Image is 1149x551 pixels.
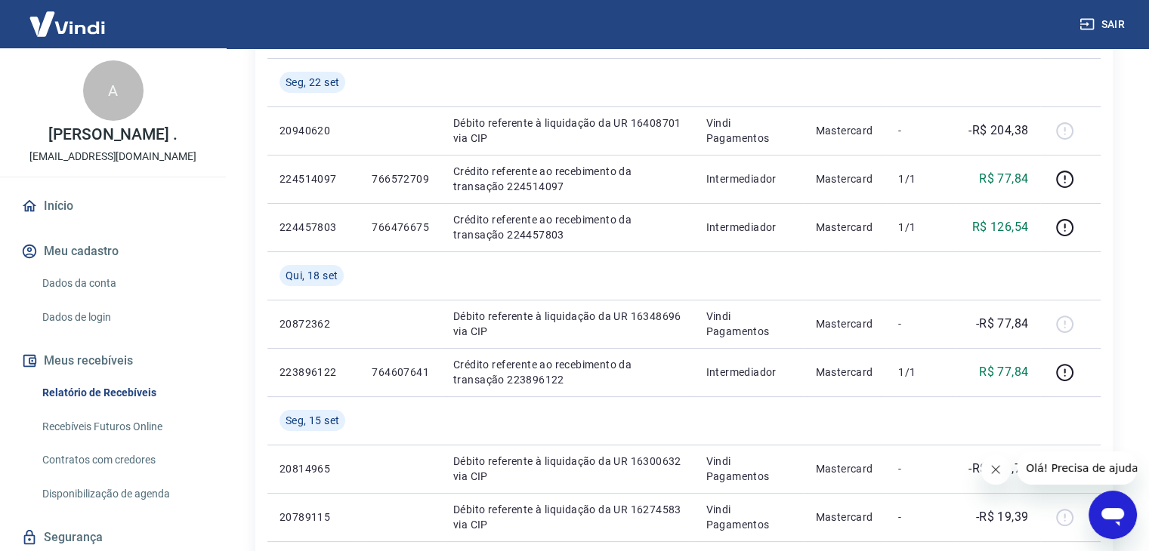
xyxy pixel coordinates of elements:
[815,123,874,138] p: Mastercard
[286,413,339,428] span: Seg, 15 set
[372,365,429,380] p: 764607641
[453,357,681,387] p: Crédito referente ao recebimento da transação 223896122
[1089,491,1137,539] iframe: Botão para abrir a janela de mensagens
[815,220,874,235] p: Mastercard
[453,502,681,532] p: Débito referente à liquidação da UR 16274583 via CIP
[706,220,791,235] p: Intermediador
[9,11,127,23] span: Olá! Precisa de ajuda?
[898,220,943,235] p: 1/1
[36,268,208,299] a: Dados da conta
[981,454,1011,485] iframe: Fechar mensagem
[706,365,791,380] p: Intermediador
[898,123,943,138] p: -
[280,509,347,525] p: 20789115
[706,171,791,186] p: Intermediador
[36,302,208,333] a: Dados de login
[453,454,681,484] p: Débito referente à liquidação da UR 16300632 via CIP
[29,149,196,165] p: [EMAIL_ADDRESS][DOMAIN_NAME]
[1076,11,1131,38] button: Sair
[280,123,347,138] p: 20940620
[898,509,943,525] p: -
[18,344,208,377] button: Meus recebíveis
[36,445,208,476] a: Contratos com credores
[898,316,943,331] p: -
[815,171,874,186] p: Mastercard
[453,115,681,146] p: Débito referente à liquidação da UR 16408701 via CIP
[1017,451,1137,485] iframe: Mensagem da empresa
[815,365,874,380] p: Mastercard
[898,365,943,380] p: 1/1
[286,268,338,283] span: Qui, 18 set
[815,461,874,476] p: Mastercard
[280,316,347,331] p: 20872362
[968,460,1028,478] p: -R$ 301,70
[280,171,347,186] p: 224514097
[706,454,791,484] p: Vindi Pagamentos
[979,170,1028,188] p: R$ 77,84
[36,411,208,442] a: Recebíveis Futuros Online
[972,218,1029,236] p: R$ 126,54
[815,316,874,331] p: Mastercard
[976,508,1029,526] p: -R$ 19,39
[898,461,943,476] p: -
[453,164,681,194] p: Crédito referente ao recebimento da transação 224514097
[372,220,429,235] p: 766476675
[815,509,874,525] p: Mastercard
[286,75,339,90] span: Seg, 22 set
[36,377,208,408] a: Relatório de Recebíveis
[453,212,681,242] p: Crédito referente ao recebimento da transação 224457803
[18,189,208,223] a: Início
[979,363,1028,381] p: R$ 77,84
[18,235,208,268] button: Meu cadastro
[18,1,116,47] img: Vindi
[48,127,178,143] p: [PERSON_NAME] .
[976,315,1029,333] p: -R$ 77,84
[706,502,791,532] p: Vindi Pagamentos
[453,309,681,339] p: Débito referente à liquidação da UR 16348696 via CIP
[706,115,791,146] p: Vindi Pagamentos
[83,60,144,121] div: A
[280,365,347,380] p: 223896122
[36,479,208,509] a: Disponibilização de agenda
[280,220,347,235] p: 224457803
[898,171,943,186] p: 1/1
[280,461,347,476] p: 20814965
[706,309,791,339] p: Vindi Pagamentos
[968,122,1028,140] p: -R$ 204,38
[372,171,429,186] p: 766572709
